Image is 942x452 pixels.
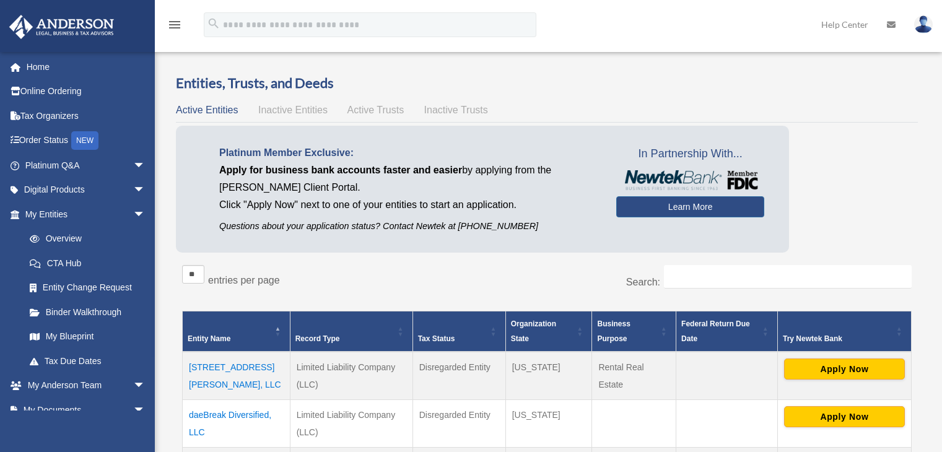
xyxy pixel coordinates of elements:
[183,352,290,400] td: [STREET_ADDRESS][PERSON_NAME], LLC
[71,131,98,150] div: NEW
[290,352,412,400] td: Limited Liability Company (LLC)
[295,334,340,343] span: Record Type
[183,311,290,352] th: Entity Name: Activate to invert sorting
[219,162,598,196] p: by applying from the [PERSON_NAME] Client Portal.
[626,277,660,287] label: Search:
[676,311,778,352] th: Federal Return Due Date: Activate to sort
[412,311,505,352] th: Tax Status: Activate to sort
[9,202,158,227] a: My Entitiesarrow_drop_down
[258,105,328,115] span: Inactive Entities
[424,105,488,115] span: Inactive Trusts
[133,178,158,203] span: arrow_drop_down
[505,311,592,352] th: Organization State: Activate to sort
[290,311,412,352] th: Record Type: Activate to sort
[17,300,158,324] a: Binder Walkthrough
[208,275,280,285] label: entries per page
[511,319,556,343] span: Organization State
[17,349,158,373] a: Tax Due Dates
[9,373,164,398] a: My Anderson Teamarrow_drop_down
[597,319,630,343] span: Business Purpose
[183,399,290,447] td: daeBreak Diversified, LLC
[777,311,911,352] th: Try Newtek Bank : Activate to sort
[219,196,598,214] p: Click "Apply Now" next to one of your entities to start an application.
[505,352,592,400] td: [US_STATE]
[616,144,764,164] span: In Partnership With...
[17,227,152,251] a: Overview
[412,352,505,400] td: Disregarded Entity
[9,398,164,422] a: My Documentsarrow_drop_down
[219,144,598,162] p: Platinum Member Exclusive:
[9,103,164,128] a: Tax Organizers
[6,15,118,39] img: Anderson Advisors Platinum Portal
[681,319,750,343] span: Federal Return Due Date
[783,331,892,346] div: Try Newtek Bank
[592,352,676,400] td: Rental Real Estate
[207,17,220,30] i: search
[17,251,158,276] a: CTA Hub
[505,399,592,447] td: [US_STATE]
[9,54,164,79] a: Home
[133,153,158,178] span: arrow_drop_down
[9,79,164,104] a: Online Ordering
[176,105,238,115] span: Active Entities
[784,359,905,380] button: Apply Now
[167,22,182,32] a: menu
[167,17,182,32] i: menu
[133,202,158,227] span: arrow_drop_down
[133,373,158,399] span: arrow_drop_down
[9,153,164,178] a: Platinum Q&Aarrow_drop_down
[290,399,412,447] td: Limited Liability Company (LLC)
[219,219,598,234] p: Questions about your application status? Contact Newtek at [PHONE_NUMBER]
[219,165,462,175] span: Apply for business bank accounts faster and easier
[616,196,764,217] a: Learn More
[784,406,905,427] button: Apply Now
[418,334,455,343] span: Tax Status
[914,15,933,33] img: User Pic
[412,399,505,447] td: Disregarded Entity
[9,128,164,154] a: Order StatusNEW
[176,74,918,93] h3: Entities, Trusts, and Deeds
[347,105,404,115] span: Active Trusts
[133,398,158,423] span: arrow_drop_down
[592,311,676,352] th: Business Purpose: Activate to sort
[9,178,164,202] a: Digital Productsarrow_drop_down
[17,324,158,349] a: My Blueprint
[17,276,158,300] a: Entity Change Request
[622,170,758,190] img: NewtekBankLogoSM.png
[188,334,230,343] span: Entity Name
